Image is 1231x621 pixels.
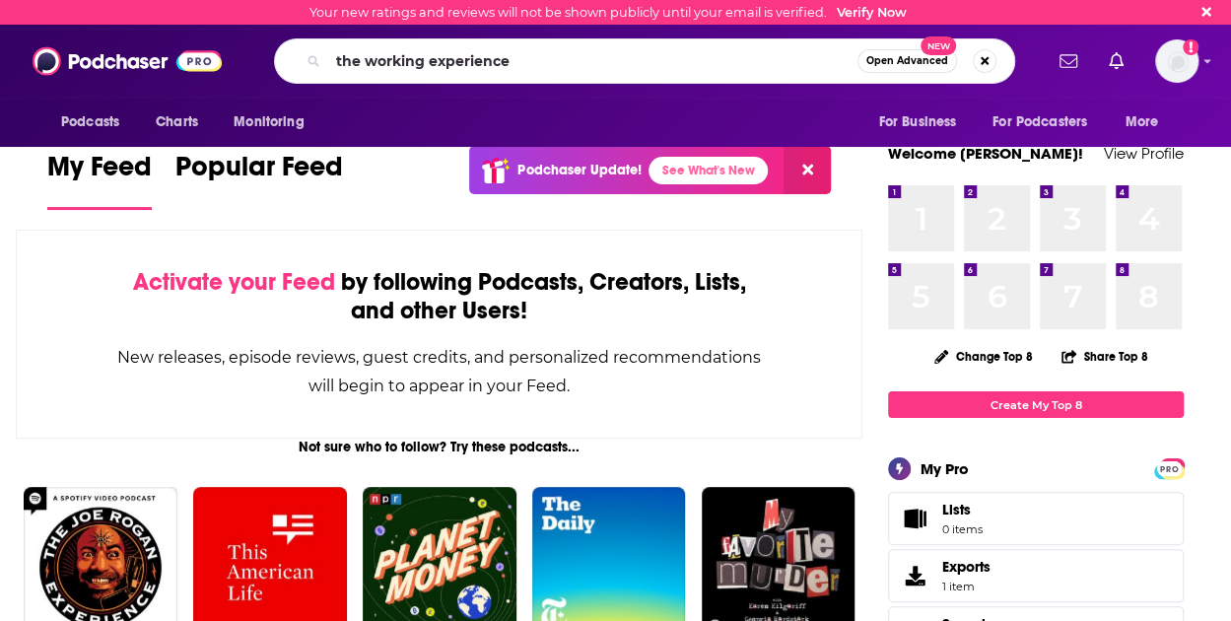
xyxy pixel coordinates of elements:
p: Podchaser Update! [517,162,641,178]
img: Podchaser - Follow, Share and Rate Podcasts [33,42,222,80]
a: Exports [888,549,1184,602]
span: New [921,36,956,55]
span: Lists [942,501,971,518]
button: open menu [47,103,145,141]
svg: Email not verified [1183,39,1198,55]
div: Not sure who to follow? Try these podcasts... [16,439,862,455]
button: open menu [980,103,1116,141]
div: Your new ratings and reviews will not be shown publicly until your email is verified. [309,5,907,20]
button: Change Top 8 [923,344,1045,369]
a: See What's New [649,157,768,184]
span: Logged in as carlosrosario [1155,39,1198,83]
span: Open Advanced [866,56,948,66]
a: PRO [1157,460,1181,475]
span: More [1126,108,1159,136]
div: New releases, episode reviews, guest credits, and personalized recommendations will begin to appe... [115,343,763,400]
button: open menu [864,103,981,141]
button: Share Top 8 [1060,337,1149,376]
span: Exports [942,558,991,576]
span: My Feed [47,150,152,195]
button: open menu [1112,103,1184,141]
a: Show notifications dropdown [1052,44,1085,78]
span: Popular Feed [175,150,343,195]
button: Open AdvancedNew [857,49,957,73]
input: Search podcasts, credits, & more... [328,45,857,77]
button: open menu [220,103,329,141]
div: My Pro [921,459,969,478]
a: Charts [143,103,210,141]
button: Show profile menu [1155,39,1198,83]
a: Welcome [PERSON_NAME]! [888,144,1083,163]
span: Activate your Feed [133,267,335,297]
a: Lists [888,492,1184,545]
div: by following Podcasts, Creators, Lists, and other Users! [115,268,763,325]
div: Search podcasts, credits, & more... [274,38,1015,84]
a: Show notifications dropdown [1101,44,1131,78]
a: View Profile [1104,144,1184,163]
span: 1 item [942,580,991,593]
span: Monitoring [234,108,304,136]
span: Exports [895,562,934,589]
span: Charts [156,108,198,136]
span: Lists [895,505,934,532]
a: Popular Feed [175,150,343,210]
span: 0 items [942,522,983,536]
span: Podcasts [61,108,119,136]
span: PRO [1157,461,1181,476]
a: Verify Now [837,5,907,20]
span: Lists [942,501,983,518]
img: User Profile [1155,39,1198,83]
span: For Podcasters [992,108,1087,136]
a: Create My Top 8 [888,391,1184,418]
span: For Business [878,108,956,136]
a: My Feed [47,150,152,210]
